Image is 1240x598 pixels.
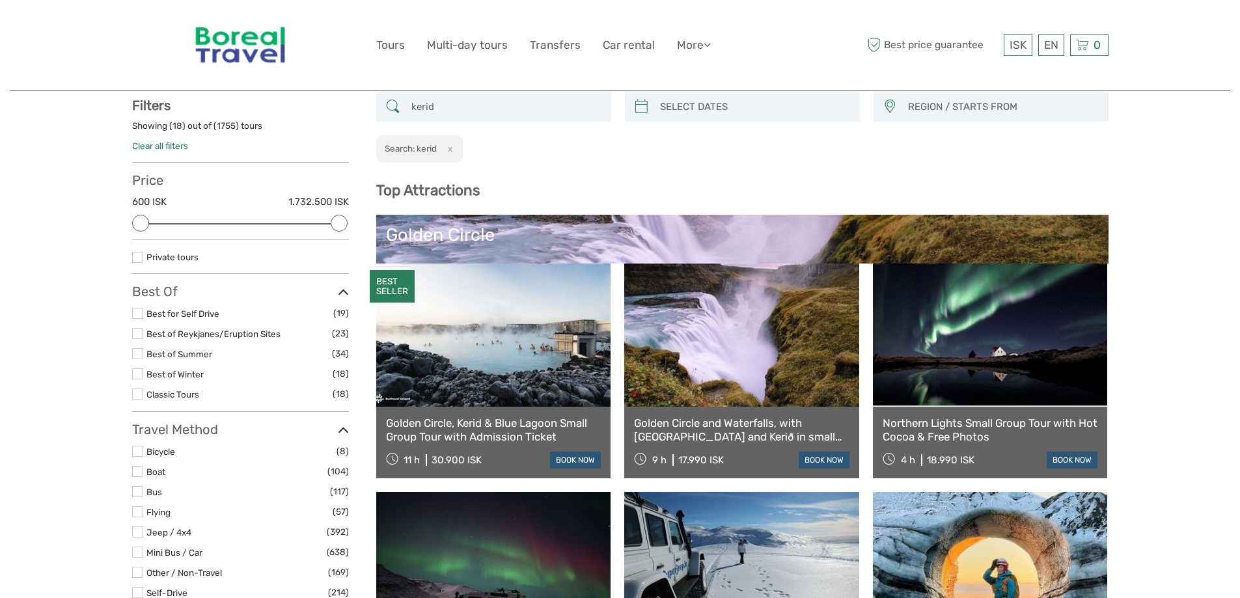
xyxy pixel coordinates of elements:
[386,416,601,443] a: Golden Circle, Kerid & Blue Lagoon Small Group Tour with Admission Ticket
[328,565,349,580] span: (169)
[550,452,601,469] a: book now
[1092,38,1103,51] span: 0
[18,23,147,33] p: We're away right now. Please check back later!
[333,366,349,381] span: (18)
[655,96,853,118] input: SELECT DATES
[386,224,1099,316] a: Golden Circle
[376,36,405,55] a: Tours
[333,306,349,321] span: (19)
[337,444,349,459] span: (8)
[172,120,182,132] label: 18
[603,36,655,55] a: Car rental
[333,387,349,401] span: (18)
[132,120,349,140] div: Showing ( ) out of ( ) tours
[187,10,294,81] img: 346-854fea8c-10b9-4d52-aacf-0976180d9f3a_logo_big.jpg
[385,143,437,154] h2: Search: kerid
[146,369,204,379] a: Best of Winter
[332,346,349,361] span: (34)
[386,224,1099,245] div: Golden Circle
[432,454,482,466] div: 30.900 ISK
[217,120,236,132] label: 1755
[146,467,165,477] a: Boat
[146,588,187,598] a: Self-Drive
[146,507,171,517] a: Flying
[864,34,1000,56] span: Best price guarantee
[1047,452,1097,469] a: book now
[1010,38,1026,51] span: ISK
[150,20,165,36] button: Open LiveChat chat widget
[652,454,667,466] span: 9 h
[146,308,219,319] a: Best for Self Drive
[132,141,188,151] a: Clear all filters
[132,422,349,437] h3: Travel Method
[146,487,162,497] a: Bus
[376,182,480,199] b: Top Attractions
[132,172,349,188] h3: Price
[132,284,349,299] h3: Best Of
[370,270,415,303] div: BEST SELLER
[902,96,1102,118] button: REGION / STARTS FROM
[439,142,456,156] button: x
[406,96,605,118] input: SEARCH
[327,464,349,479] span: (104)
[883,416,1098,443] a: Northern Lights Small Group Tour with Hot Cocoa & Free Photos
[1038,34,1064,56] div: EN
[678,454,724,466] div: 17.990 ISK
[327,524,349,539] span: (392)
[427,36,508,55] a: Multi-day tours
[132,195,167,209] label: 600 ISK
[333,504,349,519] span: (57)
[146,329,281,339] a: Best of Reykjanes/Eruption Sites
[799,452,849,469] a: book now
[146,567,222,578] a: Other / Non-Travel
[146,389,199,400] a: Classic Tours
[132,98,171,113] strong: Filters
[146,527,191,537] a: Jeep / 4x4
[146,446,175,457] a: Bicycle
[530,36,581,55] a: Transfers
[330,484,349,499] span: (117)
[634,416,849,443] a: Golden Circle and Waterfalls, with [GEOGRAPHIC_DATA] and Kerið in small group
[332,326,349,341] span: (23)
[288,195,349,209] label: 1.732.500 ISK
[146,547,202,558] a: Mini Bus / Car
[927,454,974,466] div: 18.990 ISK
[327,545,349,560] span: (638)
[146,252,199,262] a: Private tours
[677,36,711,55] a: More
[146,349,212,359] a: Best of Summer
[901,454,915,466] span: 4 h
[404,454,420,466] span: 11 h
